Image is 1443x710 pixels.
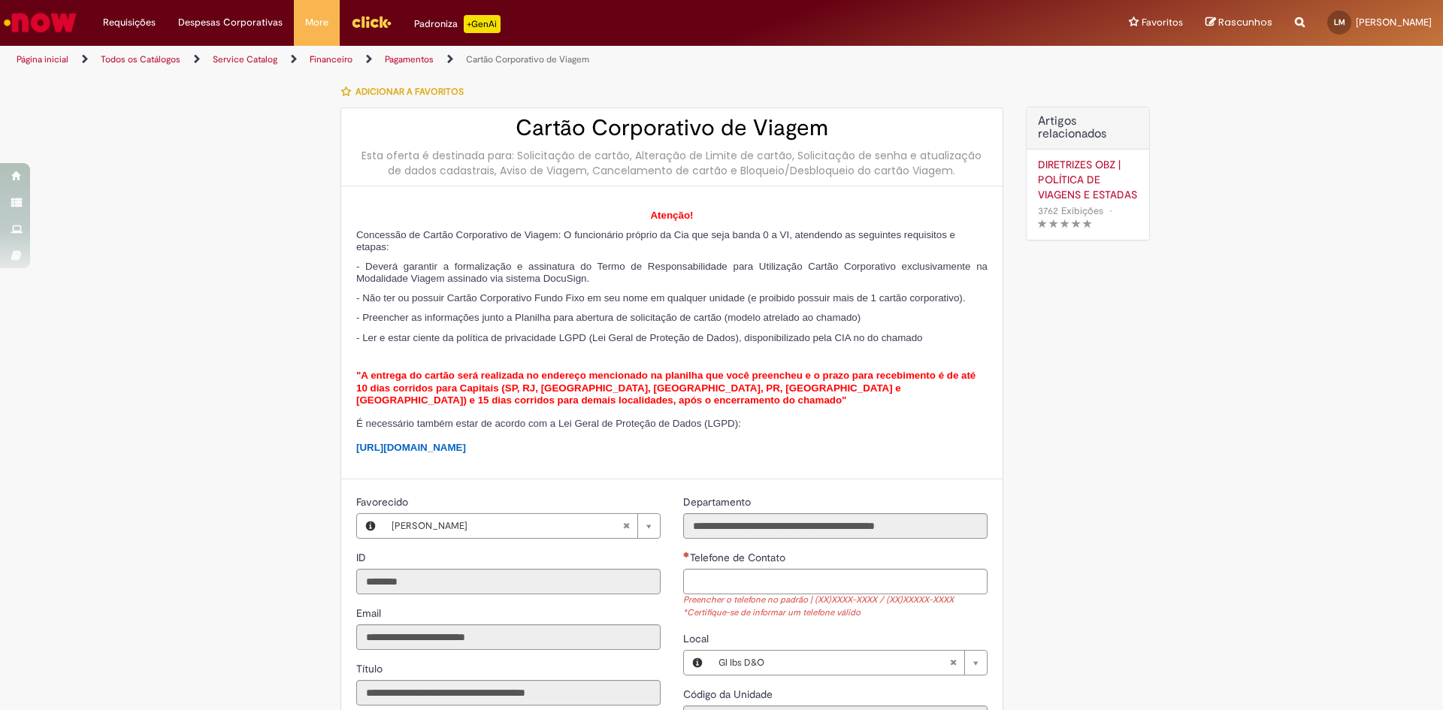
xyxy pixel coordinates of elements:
[650,210,693,221] span: Atenção!
[2,8,79,38] img: ServiceNow
[305,15,328,30] span: More
[351,11,392,33] img: click_logo_yellow_360x200.png
[1206,16,1272,30] a: Rascunhos
[356,606,384,620] span: Somente leitura - Email
[356,229,955,252] span: Concessão de Cartão Corporativo de Viagem: O funcionário próprio da Cia que seja banda 0 a VI, at...
[683,494,754,509] label: Somente leitura - Departamento
[355,86,464,98] span: Adicionar a Favoritos
[356,261,988,284] span: - Deverá garantir a formalização e assinatura do Termo de Responsabilidade para Utilização Cartão...
[683,687,776,701] span: Somente leitura - Código da Unidade
[356,442,466,453] a: [URL][DOMAIN_NAME]
[356,624,661,650] input: Email
[1038,115,1138,141] h3: Artigos relacionados
[683,687,776,702] label: Somente leitura - Código da Unidade
[356,551,369,564] span: Somente leitura - ID
[178,15,283,30] span: Despesas Corporativas
[684,651,711,675] button: Local, Visualizar este registro Gl Ibs D&O
[690,551,788,564] span: Telefone de Contato
[340,76,472,107] button: Adicionar a Favoritos
[356,332,922,343] span: - Ler e estar ciente da política de privacidade LGPD (Lei Geral de Proteção de Dados), disponibil...
[101,53,180,65] a: Todos os Catálogos
[385,53,434,65] a: Pagamentos
[683,569,988,594] input: Telefone de Contato
[1218,15,1272,29] span: Rascunhos
[683,495,754,509] span: Somente leitura - Departamento
[1106,201,1115,221] span: •
[356,661,386,676] label: Somente leitura - Título
[384,514,660,538] a: [PERSON_NAME]Limpar campo Favorecido
[357,514,384,538] button: Favorecido, Visualizar este registro Lucas Vinicius Toledo Marques
[414,15,501,33] div: Padroniza
[17,53,68,65] a: Página inicial
[356,495,411,509] span: Favorecido, Lucas Vinicius Toledo Marques
[683,594,988,607] div: Preencher o telefone no padrão | (XX)XXXX-XXXX / (XX)XXXXX-XXXX
[356,148,988,178] div: Esta oferta é destinada para: Solicitação de cartão, Alteração de Limite de cartão, Solicitação d...
[356,312,861,323] span: - Preencher as informações junto a Planilha para abertura de solicitação de cartão (modelo atrela...
[1142,15,1183,30] span: Favoritos
[464,15,501,33] p: +GenAi
[310,53,352,65] a: Financeiro
[711,651,987,675] a: Gl Ibs D&OLimpar campo Local
[356,116,988,140] h2: Cartão Corporativo de Viagem
[356,569,661,594] input: ID
[683,632,712,645] span: Local
[683,607,988,620] div: *Certifique-se de informar um telefone válido
[1334,17,1345,27] span: LM
[1038,157,1138,202] a: DIRETRIZES OBZ | POLÍTICA DE VIAGENS E ESTADAS
[392,514,622,538] span: [PERSON_NAME]
[356,292,965,304] span: - Não ter ou possuir Cartão Corporativo Fundo Fixo em seu nome em qualquer unidade (e proibido po...
[1038,204,1103,217] span: 3762 Exibições
[103,15,156,30] span: Requisições
[356,680,661,705] input: Título
[683,551,690,557] span: Necessários
[356,662,386,675] span: Somente leitura - Título
[942,651,964,675] abbr: Limpar campo Local
[615,514,637,538] abbr: Limpar campo Favorecido
[356,418,741,429] span: É necessário também estar de acordo com a Lei Geral de Proteção de Dados (LGPD):
[356,550,369,565] label: Somente leitura - ID
[11,46,951,74] ul: Trilhas de página
[356,606,384,621] label: Somente leitura - Email
[213,53,277,65] a: Service Catalog
[718,651,949,675] span: Gl Ibs D&O
[1356,16,1432,29] span: [PERSON_NAME]
[356,370,976,406] span: "A entrega do cartão será realizada no endereço mencionado na planilha que você preencheu e o pra...
[683,513,988,539] input: Departamento
[466,53,589,65] a: Cartão Corporativo de Viagem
